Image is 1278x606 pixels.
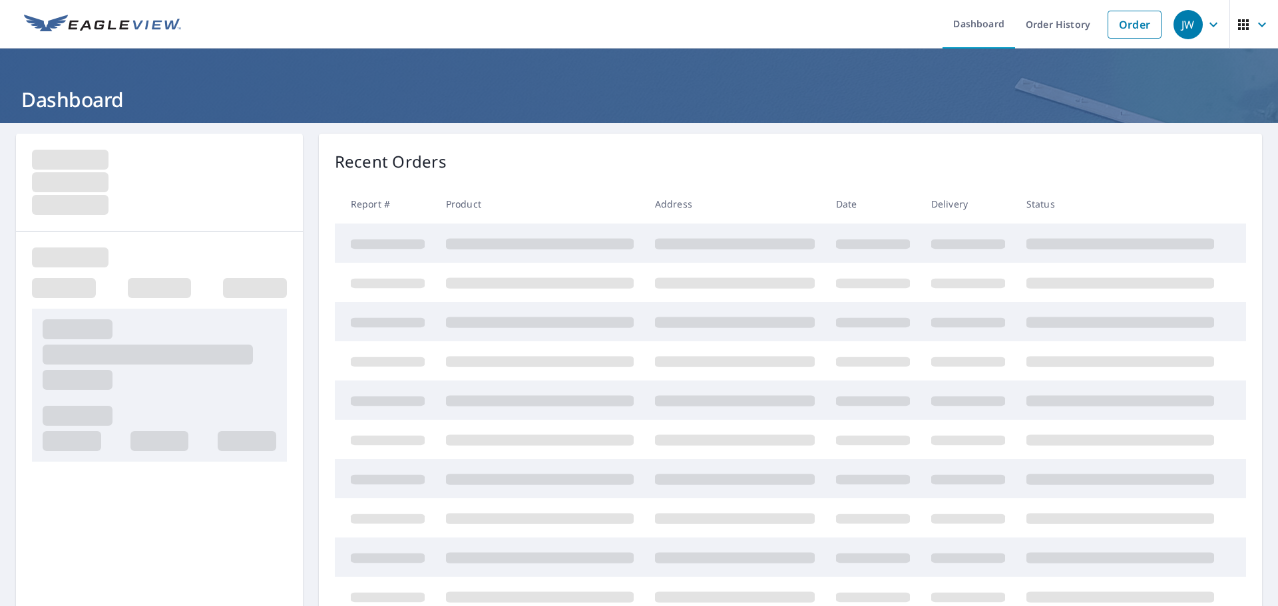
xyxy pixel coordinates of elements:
[335,184,435,224] th: Report #
[435,184,644,224] th: Product
[1016,184,1225,224] th: Status
[1108,11,1162,39] a: Order
[921,184,1016,224] th: Delivery
[825,184,921,224] th: Date
[16,86,1262,113] h1: Dashboard
[24,15,181,35] img: EV Logo
[1173,10,1203,39] div: JW
[644,184,825,224] th: Address
[335,150,447,174] p: Recent Orders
